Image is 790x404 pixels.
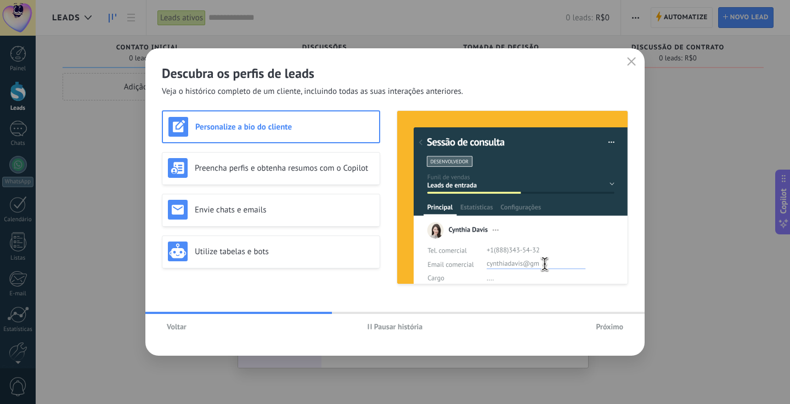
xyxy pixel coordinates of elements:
[363,318,428,335] button: Pausar história
[596,323,623,330] span: Próximo
[195,246,374,257] h3: Utilize tabelas e bots
[167,323,187,330] span: Voltar
[195,122,374,132] h3: Personalize a bio do cliente
[162,318,191,335] button: Voltar
[195,163,374,173] h3: Preencha perfis e obtenha resumos com o Copilot
[195,205,374,215] h3: Envie chats e emails
[591,318,628,335] button: Próximo
[162,65,628,82] h2: Descubra os perfis de leads
[162,86,463,97] span: Veja o histórico completo de um cliente, incluindo todas as suas interações anteriores.
[374,323,423,330] span: Pausar história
